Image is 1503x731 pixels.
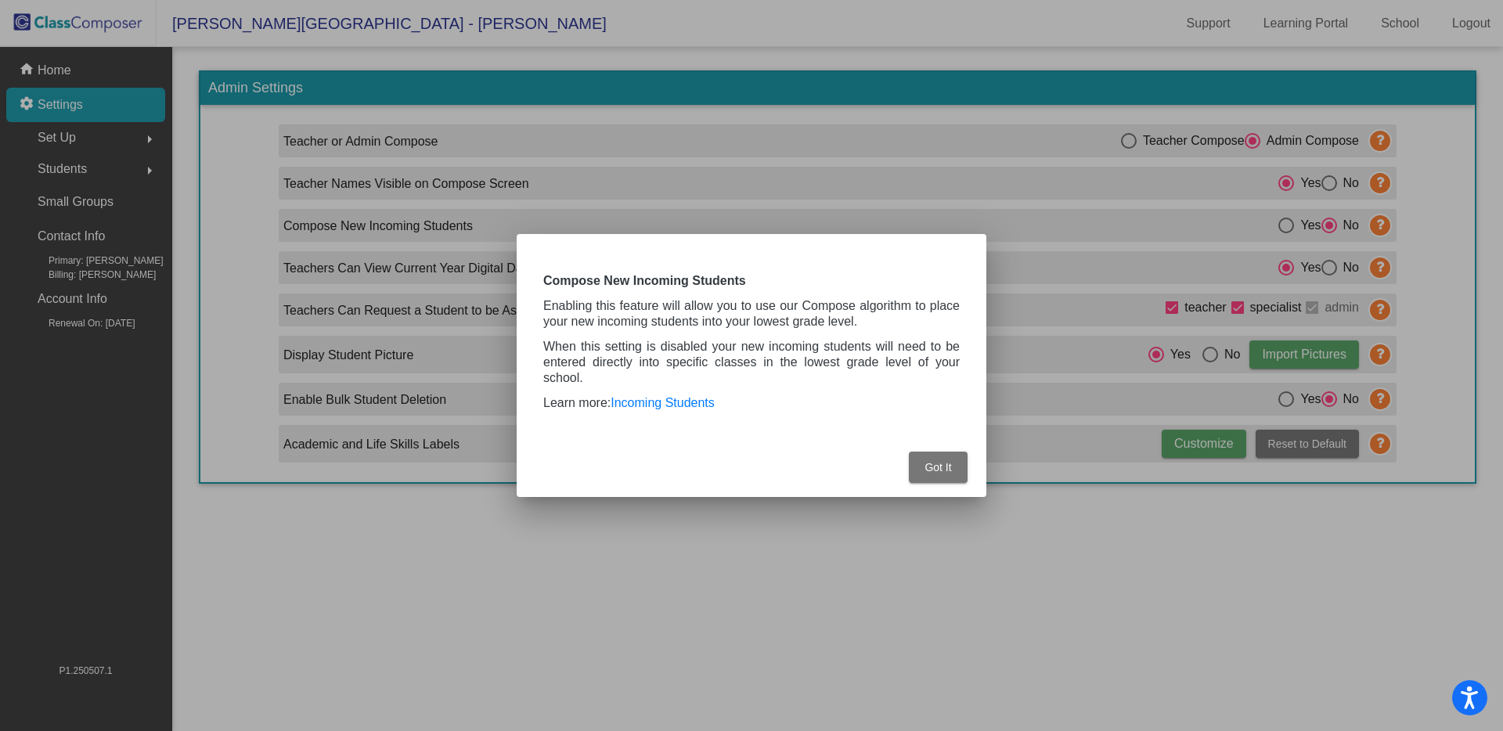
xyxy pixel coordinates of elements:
p: Enabling this feature will allow you to use our Compose algorithm to place your new incoming stud... [543,298,960,329]
p: When this setting is disabled your new incoming students will need to be entered directly into sp... [543,339,960,386]
button: Got It [909,452,968,483]
a: Incoming Students [611,396,715,409]
span: Got It [925,461,951,474]
p: Learn more: [543,395,960,411]
b: Compose New Incoming Students [543,274,746,287]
